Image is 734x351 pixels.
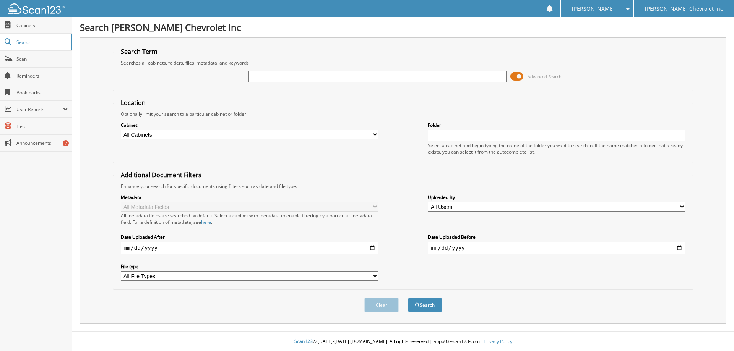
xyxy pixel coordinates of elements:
[63,140,69,146] div: 7
[16,39,67,45] span: Search
[428,142,685,155] div: Select a cabinet and begin typing the name of the folder you want to search in. If the name match...
[16,140,68,146] span: Announcements
[408,298,442,312] button: Search
[16,73,68,79] span: Reminders
[428,194,685,201] label: Uploaded By
[16,22,68,29] span: Cabinets
[16,89,68,96] span: Bookmarks
[16,106,63,113] span: User Reports
[16,56,68,62] span: Scan
[121,263,378,270] label: File type
[121,122,378,128] label: Cabinet
[428,122,685,128] label: Folder
[8,3,65,14] img: scan123-logo-white.svg
[117,171,205,179] legend: Additional Document Filters
[364,298,399,312] button: Clear
[645,6,723,11] span: [PERSON_NAME] Chevrolet Inc
[121,242,378,254] input: start
[528,74,562,79] span: Advanced Search
[117,99,149,107] legend: Location
[572,6,615,11] span: [PERSON_NAME]
[16,123,68,129] span: Help
[428,242,685,254] input: end
[117,47,161,56] legend: Search Term
[121,194,378,201] label: Metadata
[484,338,512,345] a: Privacy Policy
[117,111,690,117] div: Optionally limit your search to a particular cabinet or folder
[201,219,211,225] a: here
[428,234,685,240] label: Date Uploaded Before
[117,60,690,66] div: Searches all cabinets, folders, files, metadata, and keywords
[117,183,690,189] div: Enhance your search for specific documents using filters such as date and file type.
[294,338,313,345] span: Scan123
[72,332,734,351] div: © [DATE]-[DATE] [DOMAIN_NAME]. All rights reserved | appb03-scan123-com |
[121,234,378,240] label: Date Uploaded After
[80,21,726,34] h1: Search [PERSON_NAME] Chevrolet Inc
[121,212,378,225] div: All metadata fields are searched by default. Select a cabinet with metadata to enable filtering b...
